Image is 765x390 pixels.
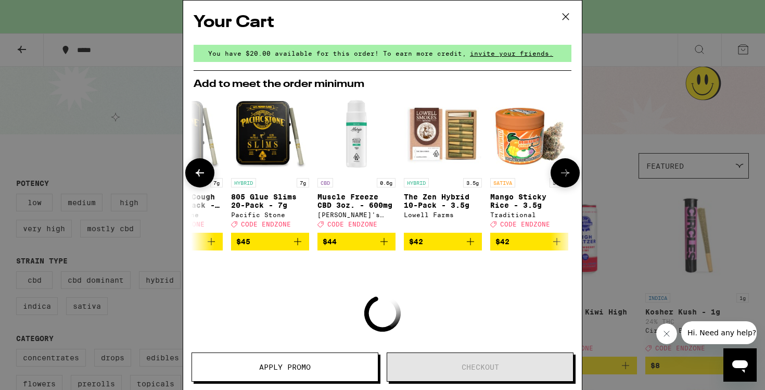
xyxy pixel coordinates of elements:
button: Add to bag [404,233,482,250]
a: Open page for The Zen Hybrid 10-Pack - 3.5g from Lowell Farms [404,95,482,233]
a: Open page for Muscle Freeze CBD 3oz. - 600mg from Mary's Medicinals [317,95,396,233]
span: CODE ENDZONE [500,221,550,228]
iframe: Close message [656,323,677,344]
button: Add to bag [490,233,568,250]
p: Mango Sherbet Quad Infused 5-Pack - 2.5g [577,193,655,209]
a: Open page for 805 Glue Slims 20-Pack - 7g from Pacific Stone [231,95,309,233]
p: 3.5g [550,178,568,187]
a: Open page for Mango Sherbet Quad Infused 5-Pack - 2.5g from Jeeter [577,95,655,233]
span: Checkout [462,363,499,371]
p: CBD [317,178,333,187]
div: Pacific Stone [231,211,309,218]
span: CODE ENDZONE [241,221,291,228]
button: Checkout [387,353,573,382]
p: 0.6g [377,178,396,187]
p: The Zen Hybrid 10-Pack - 3.5g [404,193,482,209]
p: SATIVA [490,178,515,187]
div: [PERSON_NAME]'s Medicinals [317,211,396,218]
button: Add to bag [231,233,309,250]
iframe: Message from company [681,321,757,344]
span: $44 [323,237,337,246]
p: 805 Glue Slims 20-Pack - 7g [231,193,309,209]
h2: Add to meet the order minimum [194,79,571,90]
span: $42 [495,237,509,246]
span: Apply Promo [259,363,311,371]
a: Open page for Mango Sticky Rice - 3.5g from Traditional [490,95,568,233]
h2: Your Cart [194,11,571,34]
span: invite your friends. [466,50,557,57]
img: Jeeter - Mango Sherbet Quad Infused 5-Pack - 2.5g [577,95,655,173]
p: 3.5g [463,178,482,187]
p: HYBRID [404,178,429,187]
div: Traditional [490,211,568,218]
button: Add to bag [317,233,396,250]
button: Add to bag [577,233,655,250]
p: HYBRID [231,178,256,187]
span: $42 [409,237,423,246]
img: Mary's Medicinals - Muscle Freeze CBD 3oz. - 600mg [317,95,396,173]
span: $45 [236,237,250,246]
p: Muscle Freeze CBD 3oz. - 600mg [317,193,396,209]
button: Apply Promo [192,353,378,382]
div: You have $20.00 available for this order! To earn more credit,invite your friends. [194,45,571,62]
p: Mango Sticky Rice - 3.5g [490,193,568,209]
img: Pacific Stone - 805 Glue Slims 20-Pack - 7g [231,95,309,173]
p: 7g [297,178,309,187]
span: CODE ENDZONE [327,221,377,228]
img: Lowell Farms - The Zen Hybrid 10-Pack - 3.5g [404,95,482,173]
div: Lowell Farms [404,211,482,218]
p: 7g [210,178,223,187]
img: Traditional - Mango Sticky Rice - 3.5g [490,95,568,173]
div: Jeeter [577,211,655,218]
iframe: Button to launch messaging window [723,348,757,382]
span: You have $20.00 available for this order! To earn more credit, [208,50,466,57]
